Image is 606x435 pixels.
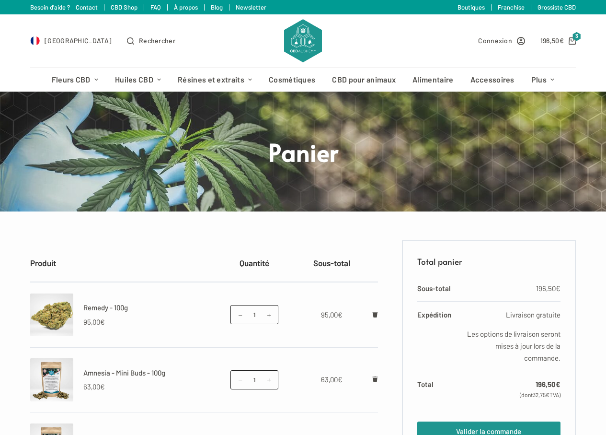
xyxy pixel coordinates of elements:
span: Connexion [478,35,512,46]
nav: Menu d’en-tête [43,68,562,92]
bdi: 95,00 [321,310,343,319]
img: CBD Alchemy [284,19,321,62]
span: 3 [572,32,581,41]
a: Amnesia - Mini Buds - 100g [83,368,165,377]
input: Quantité de produits [230,370,278,389]
a: Résines et extraits [170,68,261,92]
bdi: 63,00 [83,382,105,391]
th: Produit [30,244,212,282]
a: Retirer Amnesia - Mini Buds - 100g du panier [372,375,378,384]
a: Blog [211,3,223,11]
small: (dont TVA) [461,390,560,400]
a: Panier d’achat [540,35,576,46]
a: Alimentaire [404,68,462,92]
span: € [338,310,343,319]
th: Sous-total [417,275,457,302]
a: Besoin d'aide ? Contact [30,3,98,11]
th: Expédition [417,302,457,371]
th: Quantité [212,244,297,282]
a: Franchise [498,3,525,11]
button: Ouvrir le formulaire de recherche [127,35,175,46]
a: Newsletter [236,3,266,11]
th: Sous-total [297,244,367,282]
input: Quantité de produits [230,305,278,324]
a: Boutiques [457,3,485,11]
span: 32,75 [533,391,549,398]
a: Plus [523,68,562,92]
a: Accessoires [462,68,523,92]
a: À propos [174,3,198,11]
a: Remedy - 100g [83,303,128,312]
bdi: 196,50 [536,380,560,388]
span: Rechercher [139,35,175,46]
a: Connexion [478,35,525,46]
bdi: 95,00 [83,317,105,326]
span: € [560,36,564,45]
span: € [556,284,560,293]
a: Grossiste CBD [537,3,576,11]
span: € [338,375,343,384]
span: € [546,391,549,398]
span: € [556,380,560,388]
a: Huiles CBD [106,68,169,92]
a: Cosmétiques [261,68,324,92]
span: € [100,382,105,391]
a: FAQ [150,3,161,11]
span: € [100,317,105,326]
span: Les options de livraison seront mises à jour lors de la commande. [467,329,560,362]
a: CBD pour animaux [324,68,404,92]
label: Livraison gratuite [461,309,560,321]
a: Retirer Remedy - 100g du panier [372,310,378,319]
h2: Total panier [417,256,560,268]
bdi: 196,50 [536,284,560,293]
h1: Panier [124,136,483,167]
th: Total [417,371,457,407]
span: [GEOGRAPHIC_DATA] [45,35,112,46]
a: CBD Shop [111,3,137,11]
bdi: 63,00 [321,375,343,384]
a: Select Country [30,35,112,46]
bdi: 196,50 [540,36,564,45]
a: Fleurs CBD [43,68,106,92]
img: FR Flag [30,36,40,46]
